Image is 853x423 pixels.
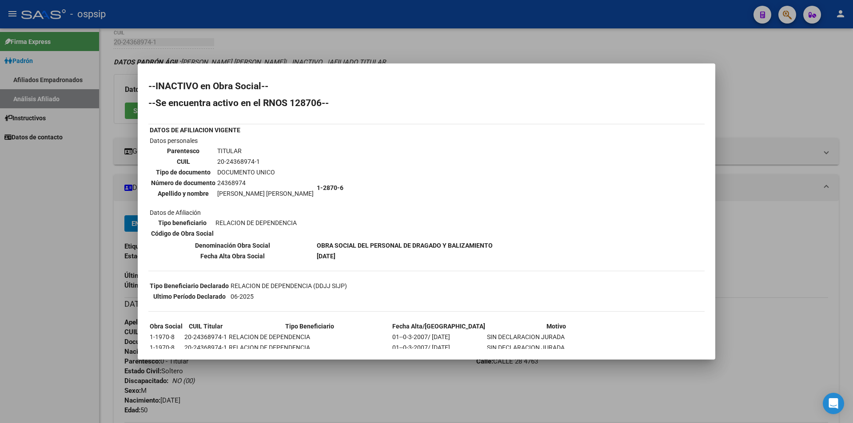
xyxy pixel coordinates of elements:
[823,393,844,414] div: Open Intercom Messenger
[148,82,705,91] h2: --INACTIVO en Obra Social--
[149,251,315,261] th: Fecha Alta Obra Social
[217,178,314,188] td: 24368974
[149,281,229,291] th: Tipo Beneficiario Declarado
[151,167,216,177] th: Tipo de documento
[317,184,343,191] b: 1-2870-6
[486,332,626,342] td: SIN DECLARACION JURADA
[486,343,626,352] td: SIN DECLARACION JURADA
[151,218,214,228] th: Tipo beneficiario
[151,229,214,238] th: Código de Obra Social
[184,321,227,331] th: CUIL Titular
[148,99,705,107] h2: --Se encuentra activo en el RNOS 128706--
[228,321,391,331] th: Tipo Beneficiario
[215,218,297,228] td: RELACION DE DEPENDENCIA
[230,281,347,291] td: RELACION DE DEPENDENCIA (DDJJ SIJP)
[217,146,314,156] td: TITULAR
[317,253,335,260] b: [DATE]
[149,321,183,331] th: Obra Social
[151,189,216,198] th: Apellido y nombre
[317,242,493,249] b: OBRA SOCIAL DEL PERSONAL DE DRAGADO Y BALIZAMIENTO
[149,292,229,301] th: Ultimo Período Declarado
[392,321,486,331] th: Fecha Alta/[GEOGRAPHIC_DATA]
[149,136,315,240] td: Datos personales Datos de Afiliación
[151,146,216,156] th: Parentesco
[392,343,486,352] td: 01--0-3-2007/ [DATE]
[228,332,391,342] td: RELACION DE DEPENDENCIA
[486,321,626,331] th: Motivo
[184,343,227,352] td: 20-24368974-1
[228,343,391,352] td: RELACION DE DEPENDENCIA
[217,167,314,177] td: DOCUMENTO UNICO
[217,157,314,166] td: 20-24368974-1
[149,241,315,250] th: Denominación Obra Social
[150,127,240,134] b: DATOS DE AFILIACION VIGENTE
[149,343,183,352] td: 1-1970-8
[149,332,183,342] td: 1-1970-8
[392,332,486,342] td: 01--0-3-2007/ [DATE]
[217,189,314,198] td: [PERSON_NAME] [PERSON_NAME]
[184,332,227,342] td: 20-24368974-1
[151,178,216,188] th: Número de documento
[230,292,347,301] td: 06-2025
[151,157,216,166] th: CUIL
